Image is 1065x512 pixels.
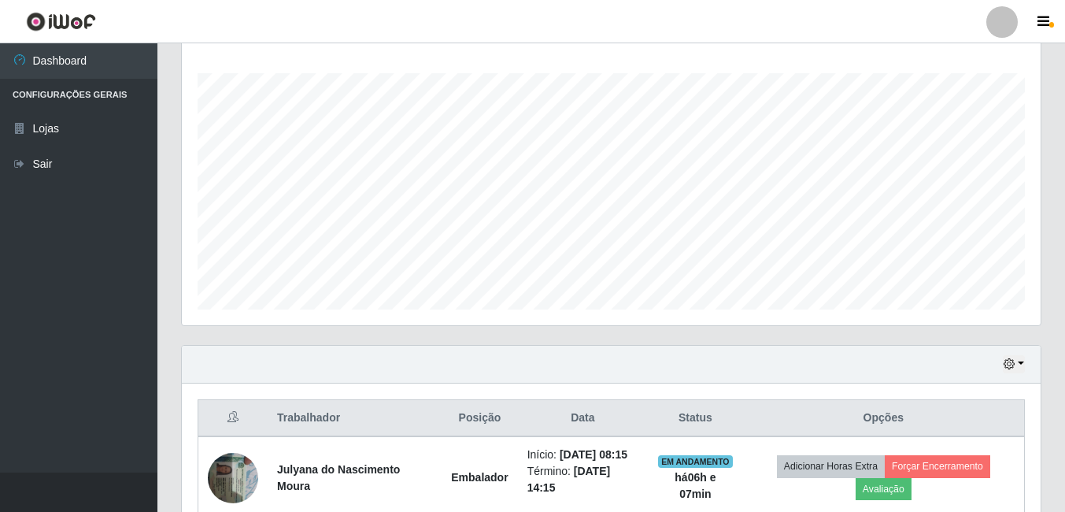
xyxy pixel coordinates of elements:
strong: há 06 h e 07 min [675,471,716,500]
strong: Julyana do Nascimento Moura [277,463,400,492]
th: Status [648,400,742,437]
li: Término: [527,463,639,496]
button: Adicionar Horas Extra [777,455,885,477]
span: EM ANDAMENTO [658,455,733,468]
button: Forçar Encerramento [885,455,990,477]
strong: Embalador [451,471,508,484]
th: Data [518,400,649,437]
img: CoreUI Logo [26,12,96,32]
th: Opções [743,400,1025,437]
th: Posição [442,400,517,437]
th: Trabalhador [268,400,442,437]
time: [DATE] 08:15 [560,448,627,461]
li: Início: [527,447,639,463]
img: 1752452635065.jpeg [208,444,258,511]
button: Avaliação [856,478,912,500]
